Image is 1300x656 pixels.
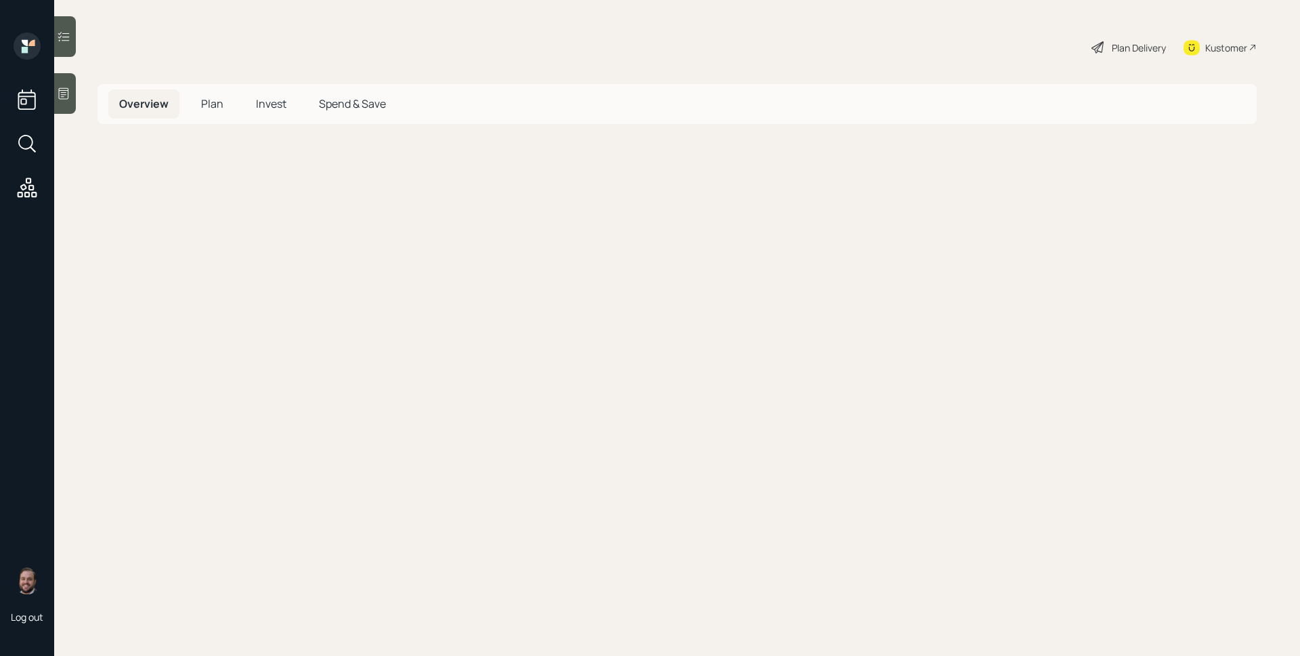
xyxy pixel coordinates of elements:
[14,567,41,594] img: james-distasi-headshot.png
[319,96,386,111] span: Spend & Save
[1112,41,1166,55] div: Plan Delivery
[119,96,169,111] span: Overview
[1205,41,1247,55] div: Kustomer
[256,96,286,111] span: Invest
[11,611,43,623] div: Log out
[201,96,223,111] span: Plan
